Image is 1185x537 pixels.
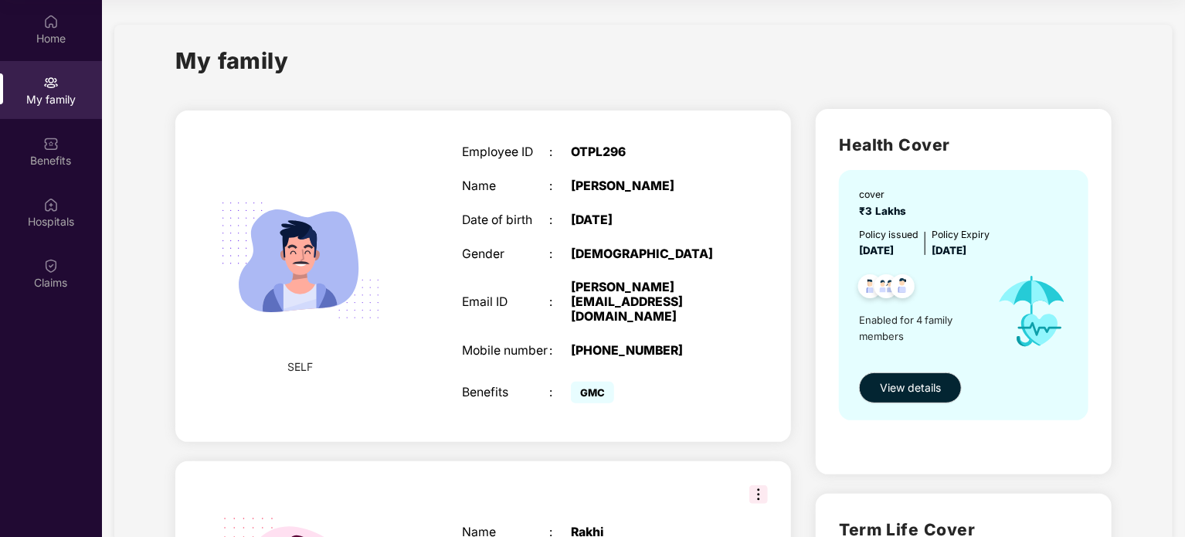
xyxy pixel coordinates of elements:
div: cover [859,187,912,202]
div: OTPL296 [571,145,724,160]
div: Gender [462,247,549,262]
div: [PERSON_NAME] [571,179,724,194]
div: [DATE] [571,213,724,228]
img: svg+xml;base64,PHN2ZyBpZD0iSG9zcGl0YWxzIiB4bWxucz0iaHR0cDovL3d3dy53My5vcmcvMjAwMC9zdmciIHdpZHRoPS... [43,197,59,212]
div: Name [462,179,549,194]
div: Benefits [462,386,549,400]
div: [PERSON_NAME][EMAIL_ADDRESS][DOMAIN_NAME] [571,280,724,324]
div: Policy Expiry [932,227,990,242]
img: svg+xml;base64,PHN2ZyB4bWxucz0iaHR0cDovL3d3dy53My5vcmcvMjAwMC9zdmciIHdpZHRoPSI0OC45MTUiIGhlaWdodD... [868,270,905,308]
h1: My family [175,43,289,78]
div: [DEMOGRAPHIC_DATA] [571,247,724,262]
img: svg+xml;base64,PHN2ZyBpZD0iQ2xhaW0iIHhtbG5zPSJodHRwOi8vd3d3LnczLm9yZy8yMDAwL3N2ZyIgd2lkdGg9IjIwIi... [43,258,59,274]
div: Date of birth [462,213,549,228]
img: svg+xml;base64,PHN2ZyB3aWR0aD0iMjAiIGhlaWdodD0iMjAiIHZpZXdCb3g9IjAgMCAyMCAyMCIgZmlsbD0ibm9uZSIgeG... [43,75,59,90]
span: [DATE] [932,244,966,257]
span: GMC [571,382,614,403]
div: : [549,344,571,359]
div: : [549,179,571,194]
img: svg+xml;base64,PHN2ZyB3aWR0aD0iMzIiIGhlaWdodD0iMzIiIHZpZXdCb3g9IjAgMCAzMiAzMiIgZmlsbD0ibm9uZSIgeG... [749,485,768,504]
div: : [549,295,571,310]
div: Email ID [462,295,549,310]
img: svg+xml;base64,PHN2ZyBpZD0iSG9tZSIgeG1sbnM9Imh0dHA6Ly93d3cudzMub3JnLzIwMDAvc3ZnIiB3aWR0aD0iMjAiIG... [43,14,59,29]
div: Employee ID [462,145,549,160]
img: svg+xml;base64,PHN2ZyB4bWxucz0iaHR0cDovL3d3dy53My5vcmcvMjAwMC9zdmciIHdpZHRoPSIyMjQiIGhlaWdodD0iMT... [202,162,399,359]
div: Mobile number [462,344,549,359]
img: svg+xml;base64,PHN2ZyBpZD0iQmVuZWZpdHMiIHhtbG5zPSJodHRwOi8vd3d3LnczLm9yZy8yMDAwL3N2ZyIgd2lkdGg9Ij... [43,136,59,151]
img: svg+xml;base64,PHN2ZyB4bWxucz0iaHR0cDovL3d3dy53My5vcmcvMjAwMC9zdmciIHdpZHRoPSI0OC45NDMiIGhlaWdodD... [884,270,922,308]
span: Enabled for 4 family members [859,312,983,344]
div: Policy issued [859,227,918,242]
div: : [549,386,571,400]
img: icon [983,259,1081,364]
div: [PHONE_NUMBER] [571,344,724,359]
span: SELF [288,359,314,376]
h2: Health Cover [839,132,1088,158]
span: ₹3 Lakhs [859,205,912,217]
img: svg+xml;base64,PHN2ZyB4bWxucz0iaHR0cDovL3d3dy53My5vcmcvMjAwMC9zdmciIHdpZHRoPSI0OC45NDMiIGhlaWdodD... [851,270,889,308]
span: [DATE] [859,244,894,257]
div: : [549,145,571,160]
span: View details [880,379,941,396]
div: : [549,247,571,262]
div: : [549,213,571,228]
button: View details [859,372,962,403]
